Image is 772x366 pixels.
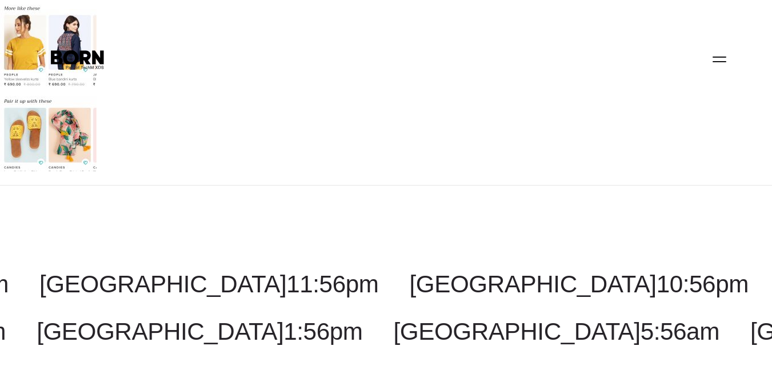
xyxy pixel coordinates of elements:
a: [GEOGRAPHIC_DATA]1:56pm [37,318,362,345]
a: [GEOGRAPHIC_DATA]11:56pm [39,271,378,297]
span: 5:56am [641,318,719,345]
a: [GEOGRAPHIC_DATA]5:56am [394,318,719,345]
span: 11:56pm [286,271,378,297]
span: 10:56pm [657,271,749,297]
button: Open [706,47,733,71]
a: [GEOGRAPHIC_DATA]10:56pm [409,271,748,297]
span: 1:56pm [283,318,362,345]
